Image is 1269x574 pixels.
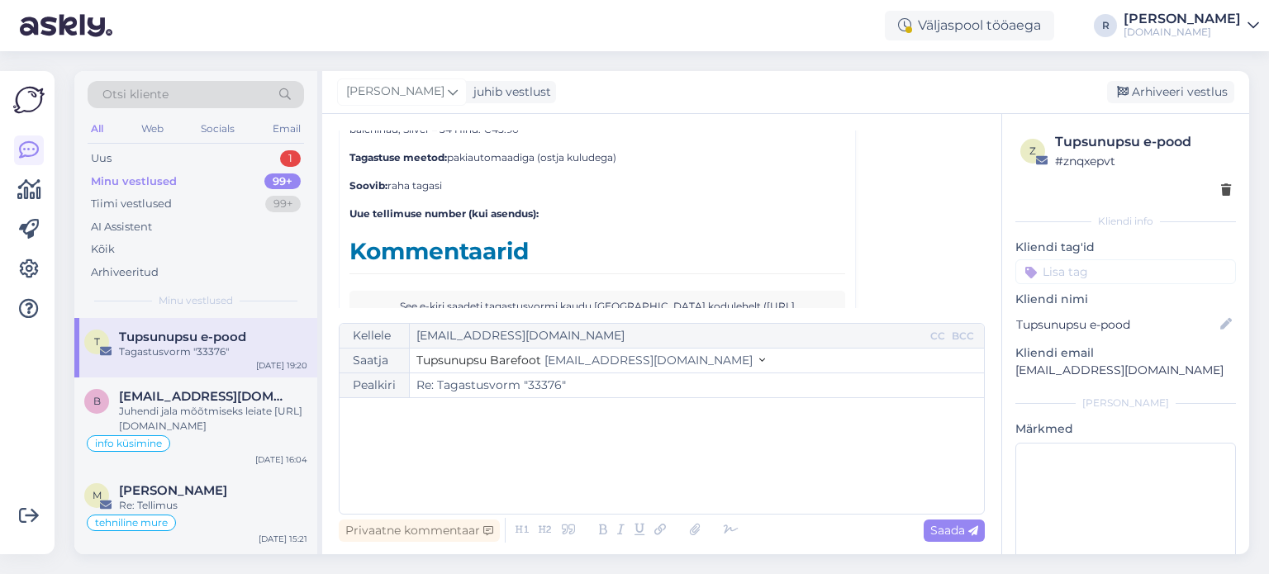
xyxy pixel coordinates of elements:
[91,150,112,167] div: Uus
[119,344,307,359] div: Tagastusvorm "33376"
[349,291,845,337] div: See e-kiri saadeti tagastusvormi kaudu [GEOGRAPHIC_DATA] kodulehelt ([URL][DOMAIN_NAME])
[1016,315,1217,334] input: Lisa nimi
[349,178,845,193] p: raha tagasi
[948,329,977,344] div: BCC
[119,330,246,344] span: Tupsunupsu e-pood
[88,118,107,140] div: All
[467,83,551,101] div: juhib vestlust
[1055,132,1231,152] div: Tupsunupsu e-pood
[256,359,307,372] div: [DATE] 19:20
[1015,396,1236,410] div: [PERSON_NAME]
[138,118,167,140] div: Web
[119,498,307,513] div: Re: Tellimus
[349,238,845,275] h3: Kommentaarid
[410,324,927,348] input: Recepient...
[349,179,387,192] strong: Soovib:
[349,150,845,165] p: pakiautomaadiga (ostja kuludega)
[93,395,101,407] span: b
[91,173,177,190] div: Minu vestlused
[1015,420,1236,438] p: Märkmed
[885,11,1054,40] div: Väljaspool tööaega
[264,173,301,190] div: 99+
[349,207,539,220] strong: Uue tellimuse number (kui asendus):
[91,241,115,258] div: Kõik
[1055,152,1231,170] div: # znqxepvt
[265,196,301,212] div: 99+
[927,329,948,344] div: CC
[1094,14,1117,37] div: R
[1015,239,1236,256] p: Kliendi tag'id
[91,219,152,235] div: AI Assistent
[340,324,410,348] div: Kellele
[930,523,978,538] span: Saada
[1015,259,1236,284] input: Lisa tag
[280,150,301,167] div: 1
[95,518,168,528] span: tehniline mure
[259,533,307,545] div: [DATE] 15:21
[416,353,541,368] span: Tupsunupsu Barefoot
[119,483,227,498] span: Merlin Kirkmann
[95,439,162,448] span: info küsimine
[1015,291,1236,308] p: Kliendi nimi
[159,293,233,308] span: Minu vestlused
[340,373,410,397] div: Pealkiri
[119,389,291,404] span: bhommik@gmail.com
[1029,145,1036,157] span: z
[94,335,100,348] span: T
[1015,344,1236,362] p: Kliendi email
[269,118,304,140] div: Email
[1124,12,1241,26] div: [PERSON_NAME]
[410,373,984,397] input: Write subject here...
[340,349,410,372] div: Saatja
[1015,214,1236,229] div: Kliendi info
[1107,81,1234,103] div: Arhiveeri vestlus
[349,151,447,164] strong: Tagastuse meetod:
[102,86,169,103] span: Otsi kliente
[91,196,172,212] div: Tiimi vestlused
[13,84,45,116] img: Askly Logo
[416,352,765,369] button: Tupsunupsu Barefoot [EMAIL_ADDRESS][DOMAIN_NAME]
[1124,26,1241,39] div: [DOMAIN_NAME]
[1124,12,1259,39] a: [PERSON_NAME][DOMAIN_NAME]
[1015,362,1236,379] p: [EMAIL_ADDRESS][DOMAIN_NAME]
[339,519,500,542] div: Privaatne kommentaar
[91,264,159,281] div: Arhiveeritud
[93,489,102,501] span: M
[544,353,753,368] span: [EMAIL_ADDRESS][DOMAIN_NAME]
[346,83,444,101] span: [PERSON_NAME]
[197,118,238,140] div: Socials
[255,453,307,466] div: [DATE] 16:04
[119,404,307,434] div: Juhendi jala mõõtmiseks leiate [URL][DOMAIN_NAME]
